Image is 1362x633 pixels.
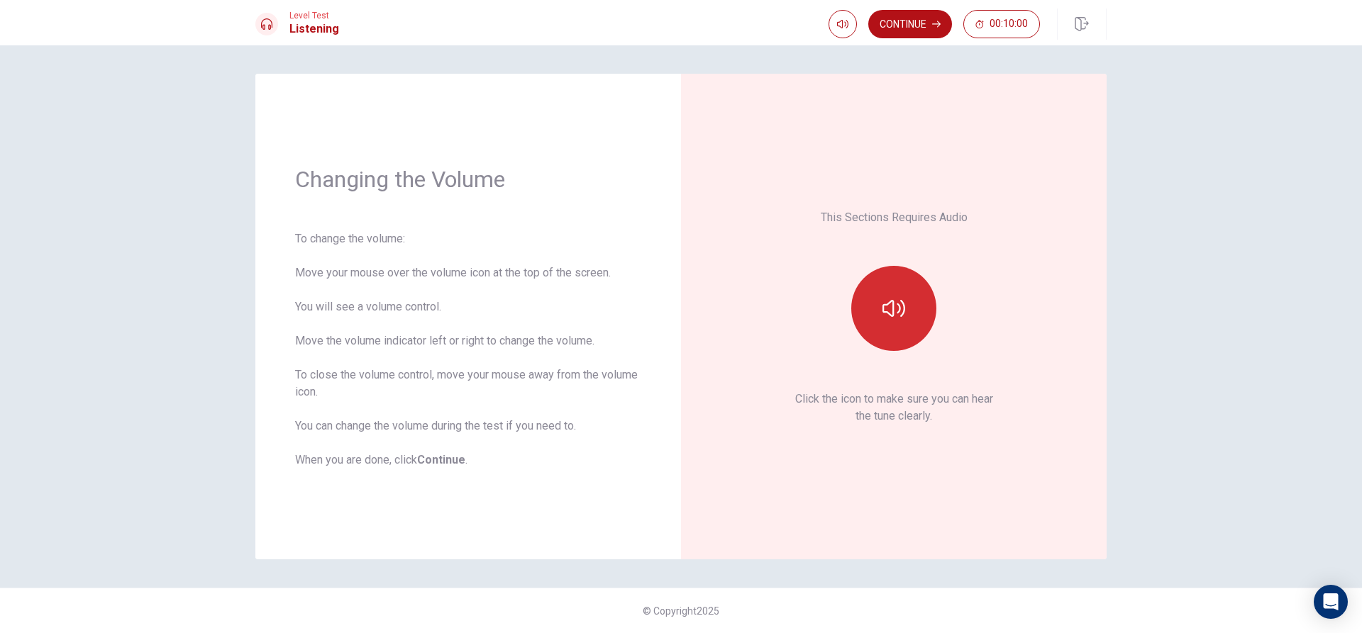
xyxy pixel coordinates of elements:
[990,18,1028,30] span: 00:10:00
[643,605,719,617] span: © Copyright 2025
[868,10,952,38] button: Continue
[289,21,339,38] h1: Listening
[289,11,339,21] span: Level Test
[821,209,968,226] p: This Sections Requires Audio
[795,391,993,425] p: Click the icon to make sure you can hear the tune clearly.
[963,10,1040,38] button: 00:10:00
[295,230,641,469] div: To change the volume: Move your mouse over the volume icon at the top of the screen. You will see...
[295,165,641,194] h1: Changing the Volume
[1314,585,1348,619] div: Open Intercom Messenger
[417,453,465,466] b: Continue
